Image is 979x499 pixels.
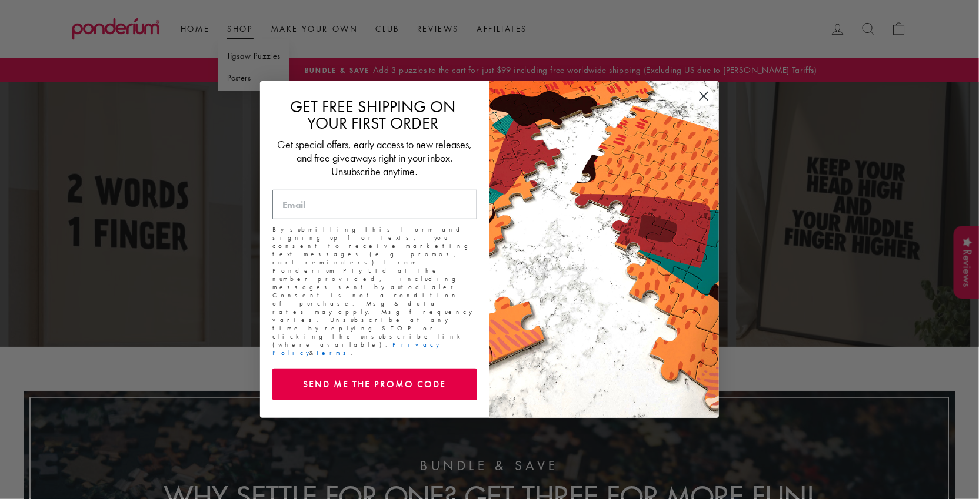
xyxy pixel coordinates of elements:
[278,138,472,165] span: Get special offers, early access to new releases, and free giveaways right in your inbox.
[272,340,439,357] a: Privacy Policy
[272,190,477,219] input: Email
[316,349,351,357] a: Terms
[415,166,418,178] span: .
[331,165,415,178] span: Unsubscribe anytime
[291,96,456,133] span: GET FREE SHIPPING ON YOUR FIRST ORDER
[272,225,477,357] p: By submitting this form and signing up for texts, you consent to receive marketing text messages ...
[489,81,719,418] img: 463cf514-4bc2-4db9-8857-826b03b94972.jpeg
[694,86,714,106] button: Close dialog
[272,369,477,400] button: SEND ME THE PROMO CODE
